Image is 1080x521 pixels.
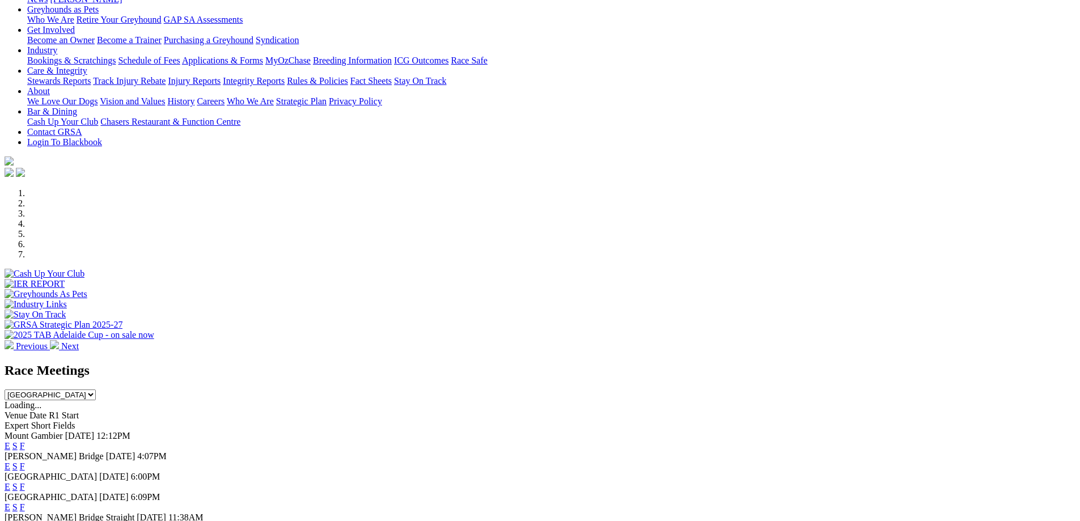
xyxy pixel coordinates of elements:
[27,66,87,75] a: Care & Integrity
[451,56,487,65] a: Race Safe
[53,421,75,430] span: Fields
[27,15,74,24] a: Who We Are
[5,341,50,351] a: Previous
[93,76,166,86] a: Track Injury Rebate
[27,56,116,65] a: Bookings & Scratchings
[394,76,446,86] a: Stay On Track
[27,35,95,45] a: Become an Owner
[227,96,274,106] a: Who We Are
[27,137,102,147] a: Login To Blackbook
[313,56,392,65] a: Breeding Information
[5,492,97,502] span: [GEOGRAPHIC_DATA]
[61,341,79,351] span: Next
[118,56,180,65] a: Schedule of Fees
[5,289,87,299] img: Greyhounds As Pets
[20,441,25,451] a: F
[137,451,167,461] span: 4:07PM
[350,76,392,86] a: Fact Sheets
[329,96,382,106] a: Privacy Policy
[5,269,84,279] img: Cash Up Your Club
[5,400,41,410] span: Loading...
[27,5,99,14] a: Greyhounds as Pets
[12,502,18,512] a: S
[27,96,1075,107] div: About
[5,156,14,166] img: logo-grsa-white.png
[287,76,348,86] a: Rules & Policies
[5,482,10,492] a: E
[100,117,240,126] a: Chasers Restaurant & Function Centre
[20,482,25,492] a: F
[27,117,98,126] a: Cash Up Your Club
[100,96,165,106] a: Vision and Values
[5,310,66,320] img: Stay On Track
[5,299,67,310] img: Industry Links
[182,56,263,65] a: Applications & Forms
[168,76,221,86] a: Injury Reports
[27,76,1075,86] div: Care & Integrity
[394,56,448,65] a: ICG Outcomes
[50,341,79,351] a: Next
[5,363,1075,378] h2: Race Meetings
[99,492,129,502] span: [DATE]
[65,431,95,440] span: [DATE]
[27,86,50,96] a: About
[50,340,59,349] img: chevron-right-pager-white.svg
[12,441,18,451] a: S
[5,472,97,481] span: [GEOGRAPHIC_DATA]
[5,451,104,461] span: [PERSON_NAME] Bridge
[27,15,1075,25] div: Greyhounds as Pets
[5,410,27,420] span: Venue
[96,431,130,440] span: 12:12PM
[27,25,75,35] a: Get Involved
[5,168,14,177] img: facebook.svg
[5,320,122,330] img: GRSA Strategic Plan 2025-27
[12,482,18,492] a: S
[16,341,48,351] span: Previous
[276,96,327,106] a: Strategic Plan
[5,421,29,430] span: Expert
[29,410,46,420] span: Date
[5,502,10,512] a: E
[131,472,160,481] span: 6:00PM
[5,279,65,289] img: IER REPORT
[5,441,10,451] a: E
[27,45,57,55] a: Industry
[27,107,77,116] a: Bar & Dining
[97,35,162,45] a: Become a Trainer
[131,492,160,502] span: 6:09PM
[99,472,129,481] span: [DATE]
[265,56,311,65] a: MyOzChase
[27,117,1075,127] div: Bar & Dining
[27,127,82,137] a: Contact GRSA
[106,451,135,461] span: [DATE]
[256,35,299,45] a: Syndication
[167,96,194,106] a: History
[5,330,154,340] img: 2025 TAB Adelaide Cup - on sale now
[27,96,98,106] a: We Love Our Dogs
[20,502,25,512] a: F
[27,56,1075,66] div: Industry
[5,461,10,471] a: E
[12,461,18,471] a: S
[27,35,1075,45] div: Get Involved
[5,431,63,440] span: Mount Gambier
[16,168,25,177] img: twitter.svg
[223,76,285,86] a: Integrity Reports
[5,340,14,349] img: chevron-left-pager-white.svg
[27,76,91,86] a: Stewards Reports
[49,410,79,420] span: R1 Start
[20,461,25,471] a: F
[164,35,253,45] a: Purchasing a Greyhound
[164,15,243,24] a: GAP SA Assessments
[77,15,162,24] a: Retire Your Greyhound
[31,421,51,430] span: Short
[197,96,225,106] a: Careers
